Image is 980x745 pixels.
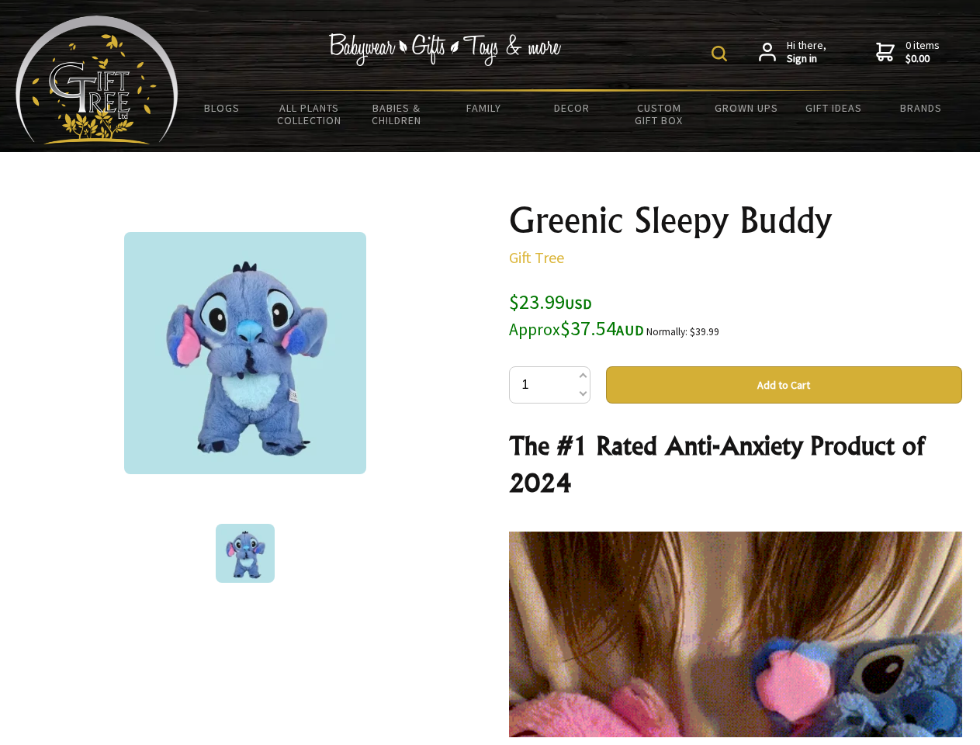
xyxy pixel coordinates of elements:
[565,295,592,313] span: USD
[16,16,178,144] img: Babyware - Gifts - Toys and more...
[441,92,528,124] a: Family
[509,430,924,498] strong: The #1 Rated Anti-Anxiety Product of 2024
[787,39,826,66] span: Hi there,
[759,39,826,66] a: Hi there,Sign in
[906,52,940,66] strong: $0.00
[509,319,560,340] small: Approx
[509,248,564,267] a: Gift Tree
[906,38,940,66] span: 0 items
[606,366,962,404] button: Add to Cart
[702,92,790,124] a: Grown Ups
[615,92,703,137] a: Custom Gift Box
[712,46,727,61] img: product search
[528,92,615,124] a: Decor
[353,92,441,137] a: Babies & Children
[509,289,644,341] span: $23.99 $37.54
[878,92,965,124] a: Brands
[178,92,266,124] a: BLOGS
[329,33,562,66] img: Babywear - Gifts - Toys & more
[787,52,826,66] strong: Sign in
[790,92,878,124] a: Gift Ideas
[124,232,366,474] img: Greenic Sleepy Buddy
[616,321,644,339] span: AUD
[646,325,719,338] small: Normally: $39.99
[509,202,962,239] h1: Greenic Sleepy Buddy
[876,39,940,66] a: 0 items$0.00
[216,524,275,583] img: Greenic Sleepy Buddy
[266,92,354,137] a: All Plants Collection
